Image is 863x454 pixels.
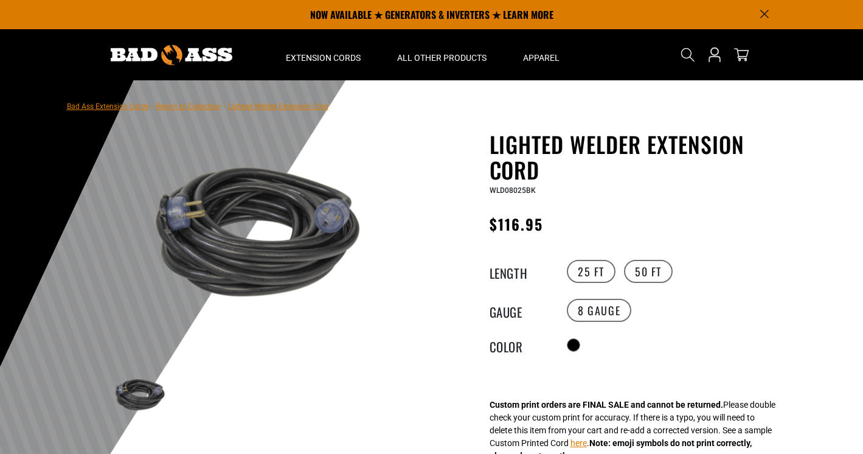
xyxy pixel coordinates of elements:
span: Apparel [523,52,560,63]
a: Bad Ass Extension Cords [67,102,149,111]
strong: Custom print orders are FINAL SALE and cannot be returned. [490,400,723,410]
span: $116.95 [490,213,544,235]
summary: Extension Cords [268,29,379,80]
span: › [151,102,154,111]
h1: Lighted Welder Extension Cord [490,131,788,183]
summary: Search [678,45,698,65]
span: Extension Cords [286,52,361,63]
label: 25 FT [567,260,615,283]
a: Return to Collection [156,102,221,111]
legend: Length [490,264,550,279]
summary: All Other Products [379,29,505,80]
span: Lighted Welder Extension Cord [228,102,328,111]
img: black [103,371,173,418]
img: black [103,134,396,329]
nav: breadcrumbs [67,99,328,113]
summary: Apparel [505,29,578,80]
label: 50 FT [624,260,673,283]
span: WLD08025BK [490,186,536,195]
span: › [223,102,226,111]
legend: Color [490,337,550,353]
label: 8 Gauge [567,299,631,322]
legend: Gauge [490,302,550,318]
span: All Other Products [397,52,487,63]
img: Bad Ass Extension Cords [111,45,232,65]
button: here [570,437,587,450]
